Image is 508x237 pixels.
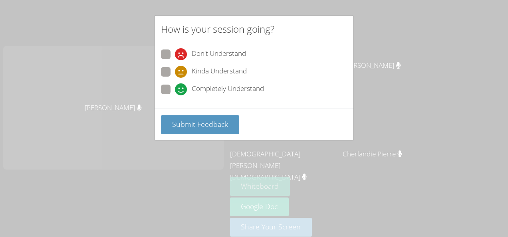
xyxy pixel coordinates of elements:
[192,83,264,95] span: Completely Understand
[161,22,274,36] h2: How is your session going?
[172,119,228,129] span: Submit Feedback
[192,66,247,78] span: Kinda Understand
[192,48,246,60] span: Don't Understand
[161,115,239,134] button: Submit Feedback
